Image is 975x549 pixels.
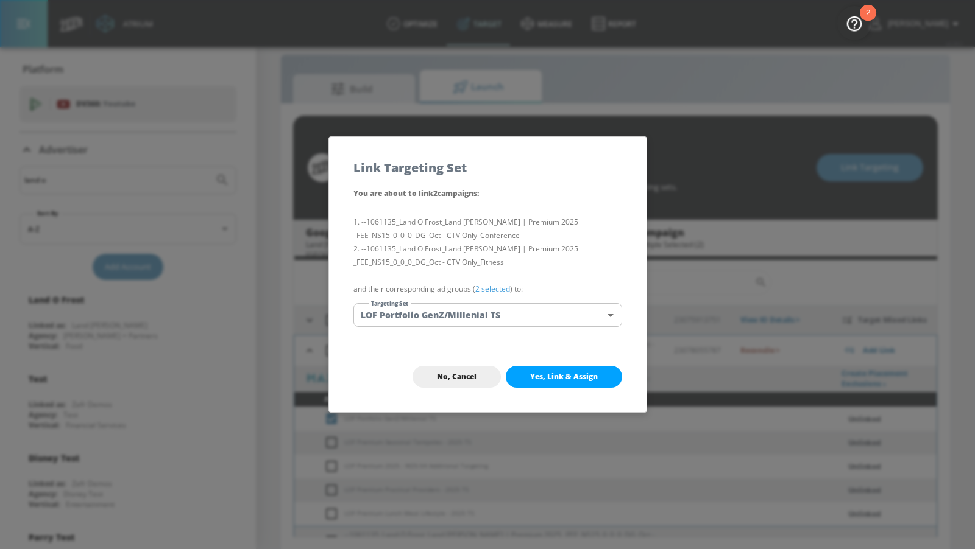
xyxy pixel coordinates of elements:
span: No, Cancel [437,372,477,382]
p: You are about to link 2 campaign s : [353,186,622,201]
button: Yes, Link & Assign [506,366,622,388]
div: LOF Portfolio GenZ/Millenial TS [353,303,622,327]
p: and their corresponding ad groups ( ) to: [353,282,622,296]
h5: Link Targeting Set [353,161,467,174]
span: Yes, Link & Assign [530,372,598,382]
div: 2 [866,13,870,29]
button: No, Cancel [413,366,501,388]
li: --1061135_Land O Frost_Land [PERSON_NAME] | Premium 2025 _FEE_NS15_0_0_0_DG_Oct - CTV Only_Fitness [353,242,622,269]
li: --1061135_Land O Frost_Land [PERSON_NAME] | Premium 2025 _FEE_NS15_0_0_0_DG_Oct - CTV Only_Confer... [353,215,622,242]
button: Open Resource Center, 2 new notifications [837,6,871,40]
a: 2 selected [475,284,510,294]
